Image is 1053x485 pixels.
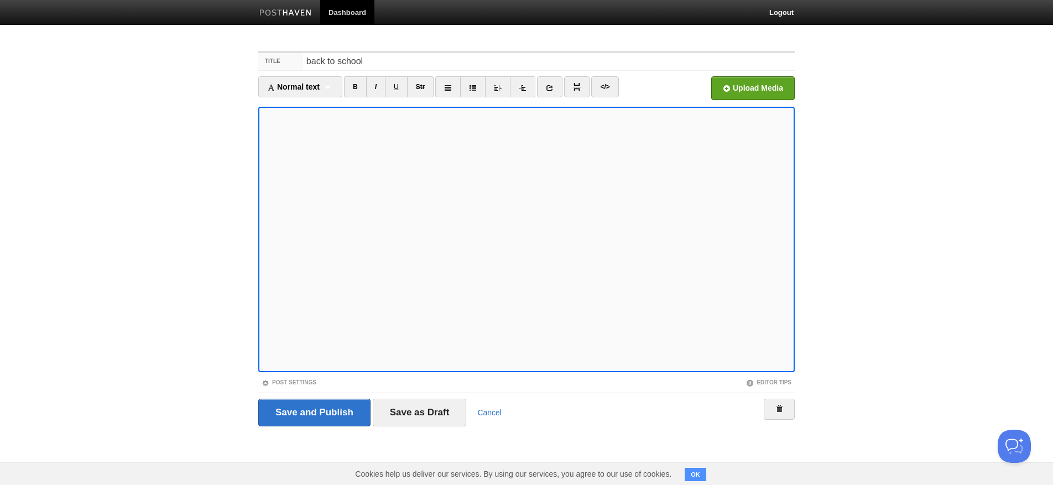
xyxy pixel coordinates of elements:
span: Normal text [267,82,320,91]
img: Posthaven-bar [259,9,312,18]
button: OK [685,468,706,481]
input: Save as Draft [373,399,467,426]
a: Post Settings [262,379,316,385]
del: Str [416,83,425,91]
a: Cancel [477,408,502,417]
a: Editor Tips [746,379,791,385]
label: Title [258,53,303,70]
a: I [366,76,385,97]
img: pagebreak-icon.png [573,83,581,91]
a: U [385,76,408,97]
span: Cookies help us deliver our services. By using our services, you agree to our use of cookies. [344,463,682,485]
a: B [344,76,367,97]
iframe: Help Scout Beacon - Open [998,430,1031,463]
a: Str [407,76,434,97]
input: Save and Publish [258,399,371,426]
a: </> [591,76,618,97]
